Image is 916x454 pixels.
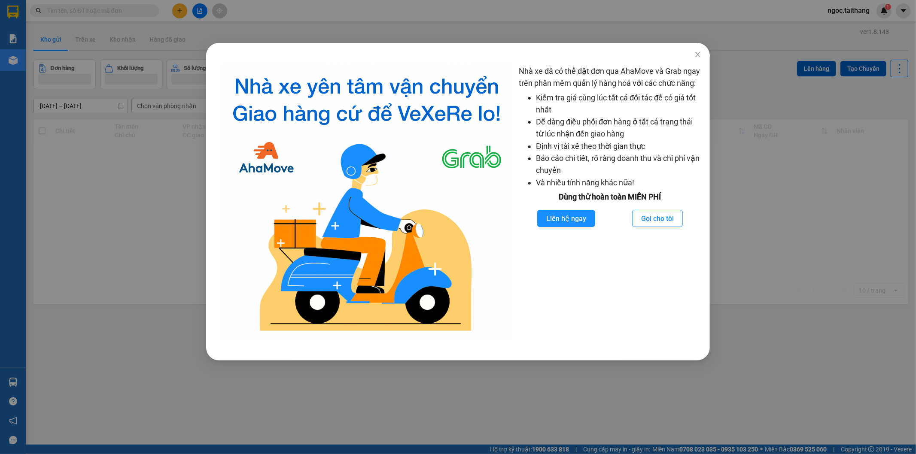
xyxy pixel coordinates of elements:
div: Dùng thử hoàn toàn MIỄN PHÍ [519,191,701,203]
li: Và nhiều tính năng khác nữa! [536,177,701,189]
li: Kiểm tra giá cùng lúc tất cả đối tác để có giá tốt nhất [536,92,701,116]
span: Liên hệ ngay [546,213,586,224]
button: Gọi cho tôi [632,210,683,227]
li: Báo cáo chi tiết, rõ ràng doanh thu và chi phí vận chuyển [536,152,701,177]
button: Liên hệ ngay [537,210,595,227]
span: Gọi cho tôi [641,213,674,224]
div: Nhà xe đã có thể đặt đơn qua AhaMove và Grab ngay trên phần mềm quản lý hàng hoá với các chức năng: [519,65,701,339]
li: Dễ dàng điều phối đơn hàng ở tất cả trạng thái từ lúc nhận đến giao hàng [536,116,701,140]
span: close [694,51,701,58]
img: logo [222,65,512,339]
li: Định vị tài xế theo thời gian thực [536,140,701,152]
button: Close [686,43,710,67]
